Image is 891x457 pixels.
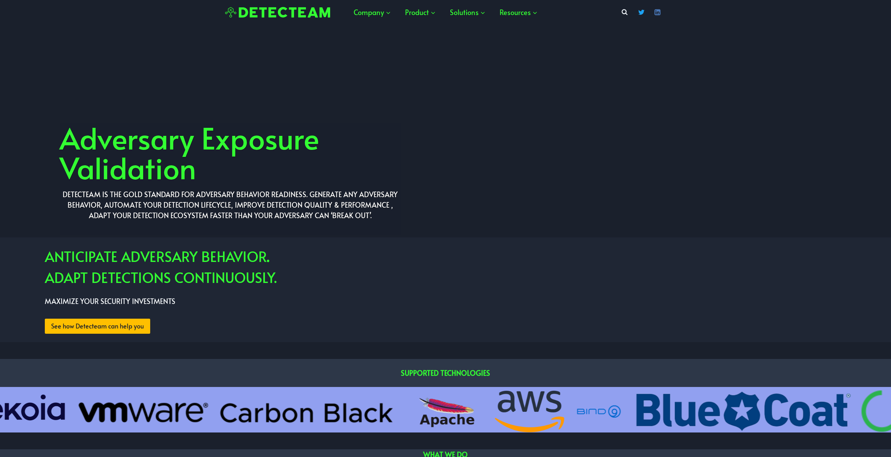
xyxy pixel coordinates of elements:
[60,189,401,221] h2: Detecteam IS THE GOLD STANDARD FOR ADVERSARY BEHAVIOR READINESS. GENERATE ANY Adversary BEHAVIOR,...
[618,6,631,19] button: View Search Form
[493,2,545,23] a: Resources
[500,6,538,19] span: Resources
[398,2,443,23] a: Product
[60,123,401,182] h1: Adversary Exposure Validation
[45,295,891,307] p: MAXIMIZE YOUR SECURITY INVESTMENTS
[267,247,269,266] strong: .
[347,2,545,23] nav: Primary Navigation
[405,6,436,19] span: Product
[633,390,854,432] div: 4 of 13
[51,321,144,331] span: See how Detecteam can help you
[347,2,398,23] a: Company
[404,390,488,432] div: 1 of 13
[225,7,330,18] img: Detecteam
[45,246,891,288] h2: ANTICIPATE ADVERSARY BEHAVIOR ADAPT DETECTIONS CONTINUOUSLY.
[495,390,565,432] div: 2 of 13
[634,5,648,19] a: Twitter
[443,2,493,23] a: Solutions
[572,390,626,432] div: 3 of 13
[354,6,391,19] span: Company
[650,5,664,19] a: Linkedin
[73,390,396,432] div: 13 of 13
[45,319,150,334] a: See how Detecteam can help you
[450,6,486,19] span: Solutions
